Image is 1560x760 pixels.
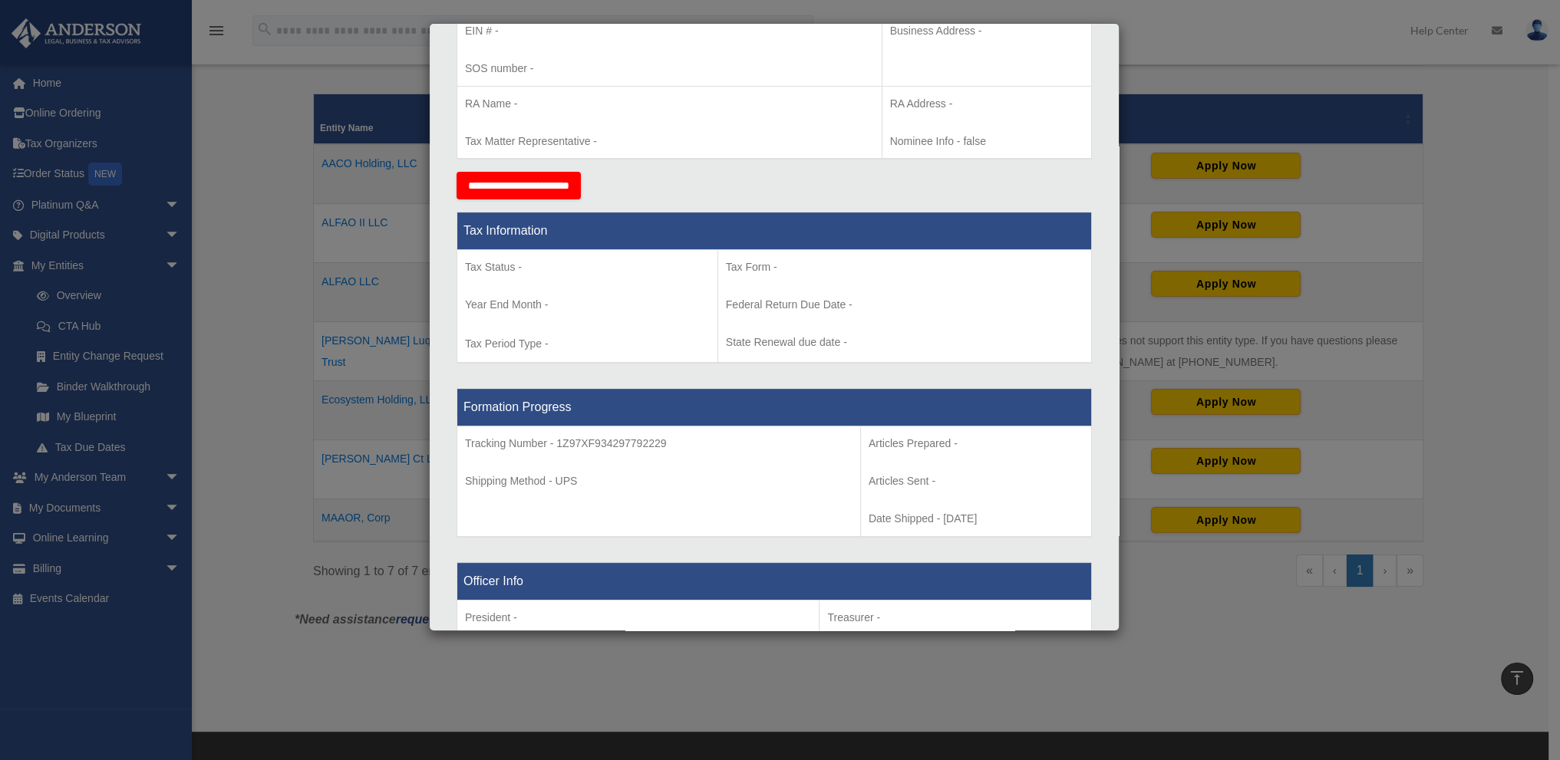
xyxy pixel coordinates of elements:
[869,434,1083,453] p: Articles Prepared -
[465,608,811,627] p: President -
[890,132,1083,151] p: Nominee Info - false
[465,472,853,491] p: Shipping Method - UPS
[726,333,1083,352] p: State Renewal due date -
[465,295,710,314] p: Year End Month -
[726,258,1083,277] p: Tax Form -
[726,295,1083,314] p: Federal Return Due Date -
[890,94,1083,114] p: RA Address -
[827,608,1083,627] p: Treasurer -
[465,59,874,78] p: SOS number -
[465,94,874,114] p: RA Name -
[465,258,710,277] p: Tax Status -
[890,21,1083,41] p: Business Address -
[457,389,1092,426] th: Formation Progress
[869,509,1083,528] p: Date Shipped - [DATE]
[869,472,1083,491] p: Articles Sent -
[465,132,874,151] p: Tax Matter Representative -
[465,434,853,453] p: Tracking Number - 1Z97XF934297792229
[465,21,874,41] p: EIN # -
[457,562,1092,600] th: Officer Info
[457,250,718,364] td: Tax Period Type -
[457,212,1092,250] th: Tax Information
